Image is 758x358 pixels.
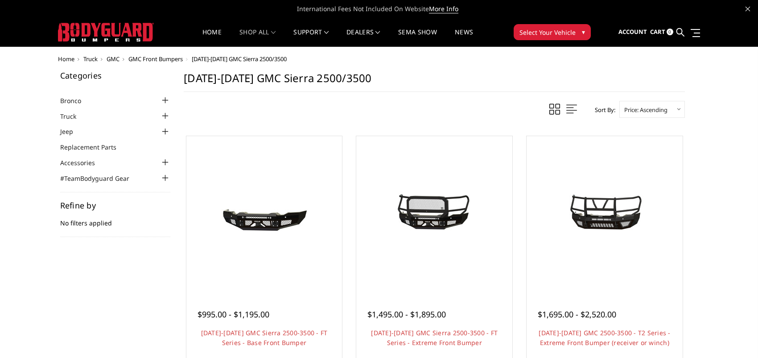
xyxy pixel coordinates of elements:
div: No filters applied [60,201,171,237]
span: $995.00 - $1,195.00 [198,309,269,320]
a: Replacement Parts [60,142,128,152]
button: Select Your Vehicle [514,24,591,40]
a: Truck [60,112,87,121]
a: Support [293,29,329,46]
a: Home [202,29,222,46]
a: shop all [239,29,276,46]
a: GMC Front Bumpers [128,55,183,63]
a: 2020-2023 GMC 2500-3500 - T2 Series - Extreme Front Bumper (receiver or winch) 2020-2023 GMC 2500... [529,138,680,290]
a: Cart 0 [650,20,673,44]
a: SEMA Show [398,29,437,46]
a: [DATE]-[DATE] GMC Sierra 2500-3500 - FT Series - Extreme Front Bumper [371,329,498,347]
a: #TeamBodyguard Gear [60,174,140,183]
h5: Categories [60,71,171,79]
span: Cart [650,28,665,36]
a: Home [58,55,74,63]
a: Jeep [60,127,84,136]
span: 0 [667,29,673,35]
span: Select Your Vehicle [519,28,576,37]
img: 2020-2023 GMC 2500-3500 - T2 Series - Extreme Front Bumper (receiver or winch) [533,180,676,248]
label: Sort By: [590,103,615,117]
a: GMC [107,55,119,63]
img: BODYGUARD BUMPERS [58,23,154,42]
a: Bronco [60,96,92,105]
a: Truck [83,55,98,63]
span: [DATE]-[DATE] GMC Sierra 2500/3500 [192,55,287,63]
a: 2020-2023 GMC Sierra 2500-3500 - FT Series - Extreme Front Bumper 2020-2023 GMC Sierra 2500-3500 ... [358,138,510,290]
a: Account [618,20,647,44]
a: [DATE]-[DATE] GMC 2500-3500 - T2 Series - Extreme Front Bumper (receiver or winch) [539,329,670,347]
span: Account [618,28,647,36]
a: More Info [429,4,458,13]
h1: [DATE]-[DATE] GMC Sierra 2500/3500 [184,71,685,92]
a: 2020-2023 GMC Sierra 2500-3500 - FT Series - Base Front Bumper 2020-2023 GMC Sierra 2500-3500 - F... [189,138,340,290]
a: News [455,29,473,46]
a: Accessories [60,158,106,167]
span: $1,695.00 - $2,520.00 [538,309,616,320]
h5: Refine by [60,201,171,209]
span: ▾ [582,27,585,37]
a: [DATE]-[DATE] GMC Sierra 2500-3500 - FT Series - Base Front Bumper [201,329,328,347]
a: Dealers [346,29,380,46]
span: $1,495.00 - $1,895.00 [367,309,446,320]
